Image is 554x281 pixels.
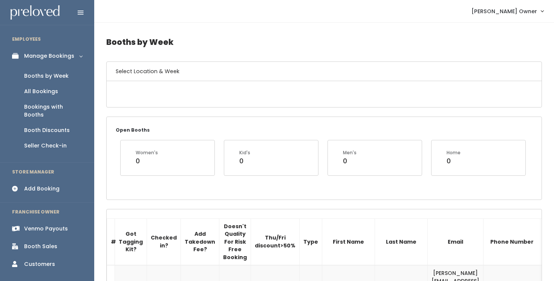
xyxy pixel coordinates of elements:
div: 0 [447,156,461,166]
th: Thu/Fri discount>50% [251,218,300,265]
div: Customers [24,260,55,268]
div: Home [447,149,461,156]
div: Add Booking [24,185,60,193]
div: Booth Sales [24,243,57,250]
a: [PERSON_NAME] Owner [464,3,551,19]
th: # [107,218,115,265]
div: Men's [343,149,357,156]
small: Open Booths [116,127,150,133]
div: Manage Bookings [24,52,74,60]
div: Bookings with Booths [24,103,82,119]
th: Phone Number [484,218,540,265]
th: Doesn't Quality For Risk Free Booking [219,218,251,265]
div: Kid's [239,149,250,156]
div: Booths by Week [24,72,69,80]
div: Women's [136,149,158,156]
img: preloved logo [11,5,60,20]
span: [PERSON_NAME] Owner [471,7,537,15]
th: First Name [322,218,375,265]
div: 0 [136,156,158,166]
div: Booth Discounts [24,126,70,134]
th: Email [428,218,484,265]
div: Venmo Payouts [24,225,68,233]
h6: Select Location & Week [107,62,542,81]
th: Got Tagging Kit? [115,218,147,265]
div: 0 [343,156,357,166]
th: Add Takedown Fee? [181,218,219,265]
th: Last Name [375,218,428,265]
h4: Booths by Week [106,32,542,52]
div: 0 [239,156,250,166]
th: Checked in? [147,218,181,265]
th: Type [300,218,322,265]
div: Seller Check-in [24,142,67,150]
div: All Bookings [24,88,58,95]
